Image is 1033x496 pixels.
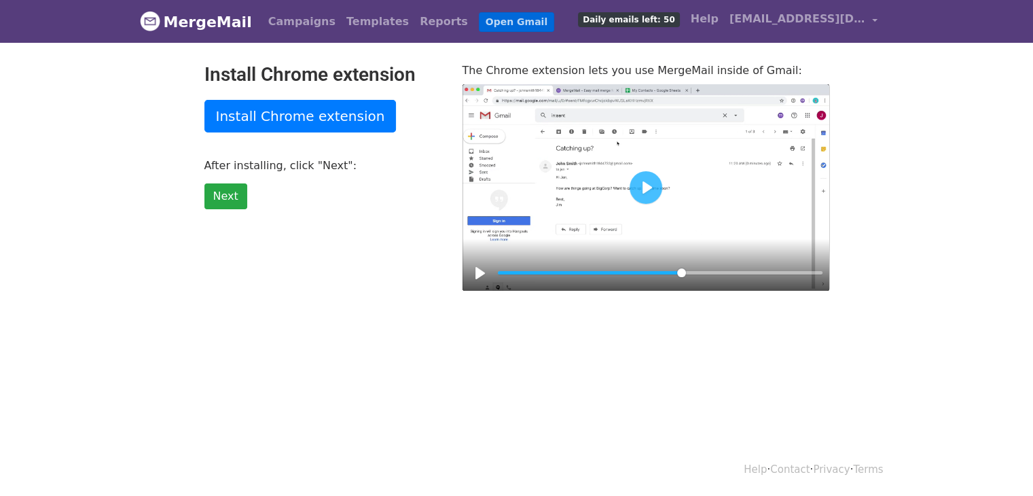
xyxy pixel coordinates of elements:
[140,11,160,31] img: MergeMail logo
[630,171,662,204] button: Play
[204,63,442,86] h2: Install Chrome extension
[729,11,865,27] span: [EMAIL_ADDRESS][DOMAIN_NAME]
[469,262,491,284] button: Play
[744,463,767,476] a: Help
[965,431,1033,496] div: Tiện ích trò chuyện
[140,7,252,36] a: MergeMail
[204,158,442,173] p: After installing, click "Next":
[965,431,1033,496] iframe: Chat Widget
[573,5,685,33] a: Daily emails left: 50
[770,463,810,476] a: Contact
[263,8,341,35] a: Campaigns
[813,463,850,476] a: Privacy
[341,8,414,35] a: Templates
[498,266,822,279] input: Seek
[204,183,247,209] a: Next
[463,63,829,77] p: The Chrome extension lets you use MergeMail inside of Gmail:
[578,12,679,27] span: Daily emails left: 50
[204,100,397,132] a: Install Chrome extension
[414,8,473,35] a: Reports
[685,5,724,33] a: Help
[853,463,883,476] a: Terms
[724,5,883,37] a: [EMAIL_ADDRESS][DOMAIN_NAME]
[479,12,554,32] a: Open Gmail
